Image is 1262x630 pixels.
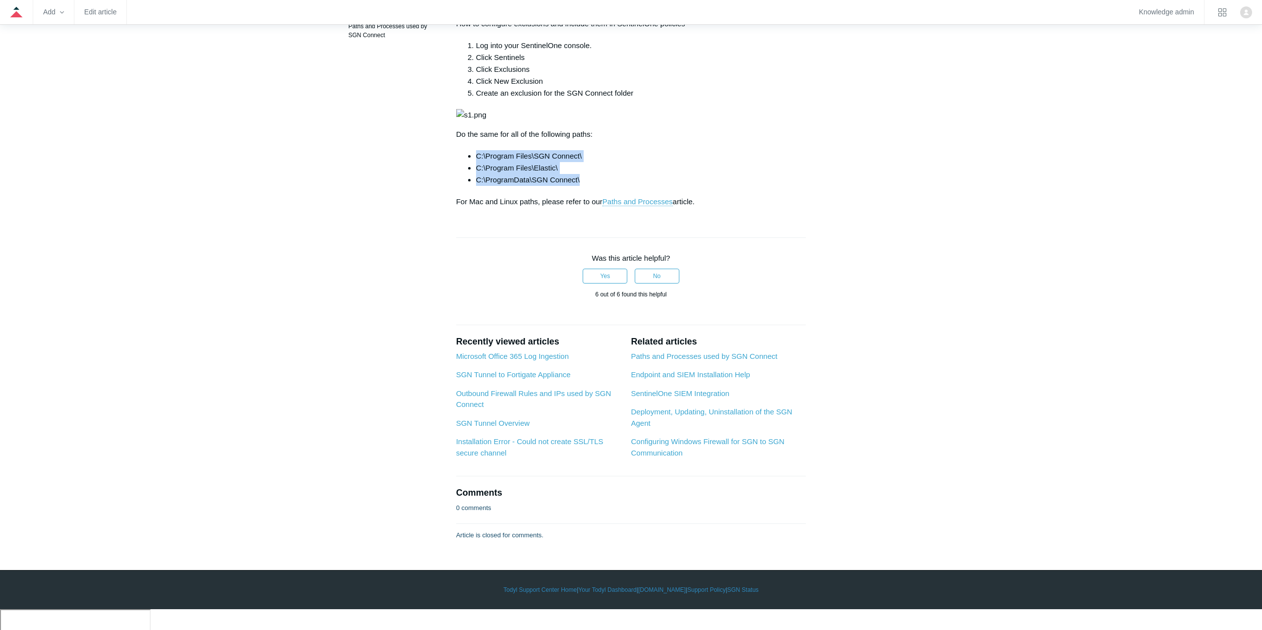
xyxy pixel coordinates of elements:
[638,585,686,594] a: [DOMAIN_NAME]
[456,335,621,348] h2: Recently viewed articles
[456,389,611,409] a: Outbound Firewall Rules and IPs used by SGN Connect
[476,41,592,50] span: Log into your SentinelOne console.
[631,389,729,398] a: SentinelOne SIEM Integration
[43,9,64,15] zd-hc-trigger: Add
[631,370,750,379] a: Endpoint and SIEM Installation Help
[503,585,577,594] a: Todyl Support Center Home
[456,128,806,140] p: Whitelisting SGN Connect on SentinelOne
[476,174,806,186] li: C:\ProgramData\SGN Connect\
[595,291,666,298] span: 6 out of 6 found this helpful
[631,407,792,427] a: Deployment, Updating, Uninstallation of the SGN Agent
[631,335,806,348] h2: Related articles
[602,197,673,206] a: Paths and Processes
[476,162,806,174] li: C:\Program Files\Elastic\
[687,585,725,594] a: Support Policy
[727,585,759,594] a: SGN Status
[456,196,806,208] p: For Mac and Linux paths, please refer to our article.
[1240,6,1252,18] img: user avatar
[344,17,441,45] a: Paths and Processes used by SGN Connect
[456,530,543,540] p: Article is closed for comments.
[344,585,919,594] div: | | | |
[592,254,670,262] span: Was this article helpful?
[583,269,627,284] button: This article was helpful
[1240,6,1252,18] zd-hc-trigger: Click your profile icon to open the profile menu
[84,9,117,15] a: Edit article
[476,53,525,61] span: Click Sentinels
[635,269,679,284] button: This article was not helpful
[476,150,806,162] li: C:\Program Files\SGN Connect\
[476,89,634,97] span: Create an exclusion for the SGN Connect folder
[456,419,530,427] a: SGN Tunnel Overview
[456,437,603,457] a: Installation Error - Could not create SSL/TLS secure channel
[456,370,571,379] a: SGN Tunnel to Fortigate Appliance
[456,19,685,28] span: How to configure exclusions and include them in SentinelOne policies
[456,109,486,121] img: s1.png
[631,352,777,360] a: Paths and Processes used by SGN Connect
[456,486,806,500] h2: Comments
[476,77,543,85] span: Click New Exclusion
[456,352,569,360] a: Microsoft Office 365 Log Ingestion
[578,585,636,594] a: Your Todyl Dashboard
[456,503,491,513] p: 0 comments
[631,437,784,457] a: Configuring Windows Firewall for SGN to SGN Communication
[1139,9,1194,15] a: Knowledge admin
[476,65,530,73] span: Click Exclusions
